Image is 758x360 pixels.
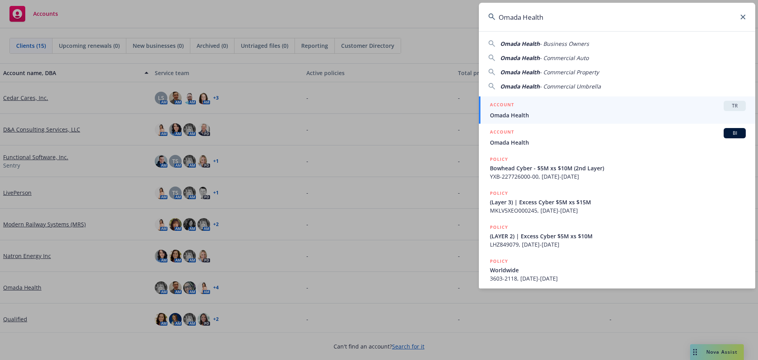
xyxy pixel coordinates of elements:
[479,124,755,151] a: ACCOUNTBIOmada Health
[490,172,746,181] span: YXB-227726000-00, [DATE]-[DATE]
[500,83,540,90] span: Omada Health
[490,223,508,231] h5: POLICY
[490,101,514,110] h5: ACCOUNT
[490,274,746,283] span: 3603-2118, [DATE]-[DATE]
[500,40,540,47] span: Omada Health
[500,54,540,62] span: Omada Health
[479,219,755,253] a: POLICY(LAYER 2) | Excess Cyber $5M xs $10MLHZ849079, [DATE]-[DATE]
[490,155,508,163] h5: POLICY
[479,151,755,185] a: POLICYBowhead Cyber - $5M xs $10M (2nd Layer)YXB-227726000-00, [DATE]-[DATE]
[490,198,746,206] span: (Layer 3) | Excess Cyber $5M xs $15M
[490,138,746,147] span: Omada Health
[479,96,755,124] a: ACCOUNTTROmada Health
[490,189,508,197] h5: POLICY
[490,266,746,274] span: Worldwide
[490,232,746,240] span: (LAYER 2) | Excess Cyber $5M xs $10M
[540,83,601,90] span: - Commercial Umbrella
[500,68,540,76] span: Omada Health
[490,257,508,265] h5: POLICY
[490,111,746,119] span: Omada Health
[490,128,514,138] h5: ACCOUNT
[479,253,755,287] a: POLICYWorldwide3603-2118, [DATE]-[DATE]
[479,3,755,31] input: Search...
[490,240,746,249] span: LHZ849079, [DATE]-[DATE]
[479,185,755,219] a: POLICY(Layer 3) | Excess Cyber $5M xs $15MMKLV5XEO000245, [DATE]-[DATE]
[540,68,599,76] span: - Commercial Property
[490,164,746,172] span: Bowhead Cyber - $5M xs $10M (2nd Layer)
[540,40,589,47] span: - Business Owners
[727,130,743,137] span: BI
[540,54,589,62] span: - Commercial Auto
[727,102,743,109] span: TR
[490,206,746,215] span: MKLV5XEO000245, [DATE]-[DATE]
